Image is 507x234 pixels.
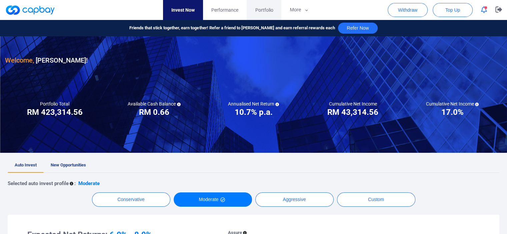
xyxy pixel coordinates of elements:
h3: RM 43,314.56 [327,107,378,117]
button: Conservative [92,192,170,207]
span: Top Up [445,7,460,13]
span: New Opportunities [51,162,86,167]
h5: Available Cash Balance [128,101,181,107]
button: Top Up [433,3,473,17]
h3: 17.0% [441,107,463,117]
button: Aggressive [255,192,334,207]
h5: Cumulative Net Income [426,101,479,107]
button: Moderate [174,192,252,207]
span: Welcome, [5,56,34,64]
p: : [74,179,76,187]
button: Withdraw [388,3,428,17]
h3: [PERSON_NAME] ! [5,55,88,66]
span: Performance [211,6,238,14]
button: Custom [337,192,415,207]
p: Moderate [78,179,100,187]
p: Selected auto invest profile [8,179,69,187]
h5: Cumulative Net Income [329,101,377,107]
span: Auto Invest [15,162,37,167]
span: Portfolio [255,6,273,14]
h3: 10.7% p.a. [234,107,272,117]
h3: RM 423,314.56 [27,107,83,117]
h5: Annualised Net Return [228,101,279,107]
h5: Portfolio Total [40,101,69,107]
span: Friends that stick together, earn together! Refer a friend to [PERSON_NAME] and earn referral rew... [129,25,335,32]
button: Refer Now [338,23,377,34]
h3: RM 0.66 [139,107,169,117]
